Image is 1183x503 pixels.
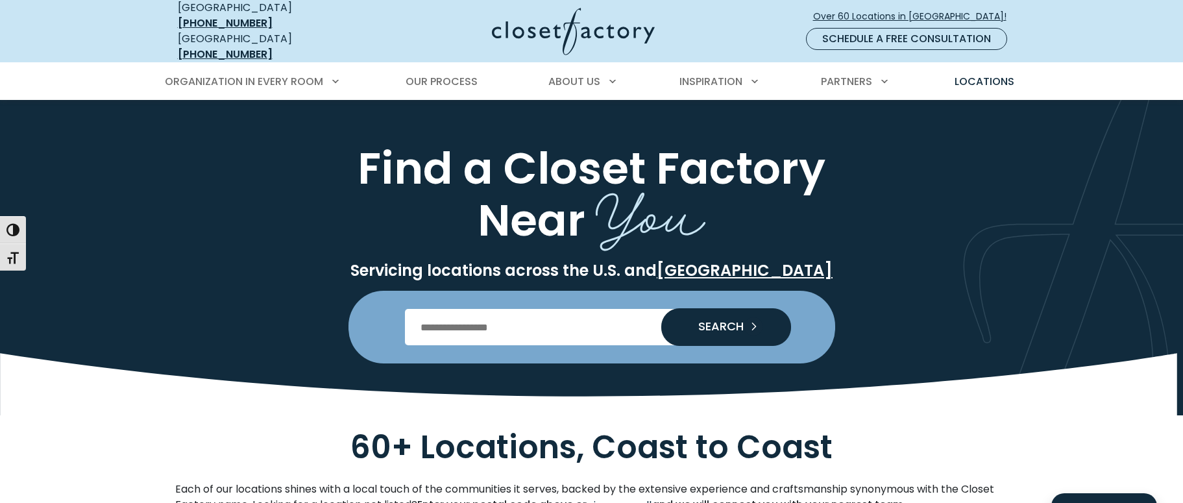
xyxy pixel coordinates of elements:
img: Closet Factory Logo [492,8,655,55]
p: Servicing locations across the U.S. and [175,261,1008,280]
span: Find a Closet Factory [358,138,825,199]
a: Over 60 Locations in [GEOGRAPHIC_DATA]! [812,5,1018,28]
span: Partners [821,74,872,89]
span: You [596,164,705,256]
span: Our Process [406,74,478,89]
span: About Us [548,74,600,89]
span: 60+ Locations, Coast to Coast [350,425,833,469]
a: [GEOGRAPHIC_DATA] [657,260,833,281]
span: Over 60 Locations in [GEOGRAPHIC_DATA]! [813,10,1017,23]
span: Locations [955,74,1014,89]
a: [PHONE_NUMBER] [178,16,273,31]
a: [PHONE_NUMBER] [178,47,273,62]
span: Near [478,190,585,251]
div: [GEOGRAPHIC_DATA] [178,31,366,62]
span: Organization in Every Room [165,74,323,89]
nav: Primary Menu [156,64,1028,100]
a: Schedule a Free Consultation [806,28,1007,50]
span: SEARCH [688,321,744,332]
span: Inspiration [679,74,742,89]
input: Enter Postal Code [405,309,778,345]
button: Search our Nationwide Locations [661,308,791,346]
